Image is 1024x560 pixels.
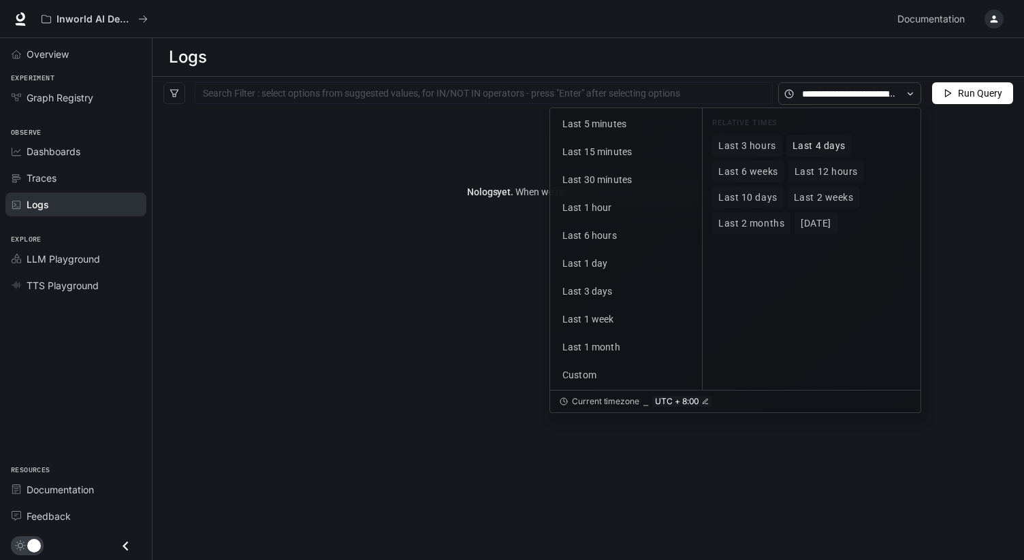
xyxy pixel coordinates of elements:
span: Last 1 day [562,258,607,269]
a: Graph Registry [5,86,146,110]
button: Last 4 days [786,135,852,157]
button: Last 30 minutes [553,167,699,192]
span: Dashboards [27,144,80,159]
div: ⎯ [643,396,648,407]
span: Last 6 weeks [718,166,778,178]
button: filter [163,82,185,104]
h1: Logs [169,44,206,71]
span: Run Query [958,86,1002,101]
span: Last 15 minutes [562,146,632,157]
button: All workspaces [35,5,154,33]
a: LLM Playground [5,247,146,271]
button: Last 1 week [553,306,699,331]
span: Documentation [897,11,965,28]
button: Last 2 months [712,212,790,234]
span: UTC + 8:00 [655,396,699,407]
span: Last 5 minutes [562,118,626,129]
span: LLM Playground [27,252,100,266]
span: Last 3 days [562,286,613,297]
a: Overview [5,42,146,66]
button: Last 2 weeks [788,186,860,208]
button: Last 1 hour [553,195,699,220]
span: Last 4 days [793,140,846,152]
button: Last 15 minutes [553,139,699,164]
p: Inworld AI Demos [57,14,133,25]
span: Graph Registry [27,90,93,105]
span: Last 30 minutes [562,174,632,185]
a: Logs [5,193,146,216]
button: Last 1 day [553,250,699,276]
button: Last 3 hours [712,135,782,157]
button: Close drawer [110,532,141,560]
button: Last 6 hours [553,223,699,248]
a: Traces [5,166,146,190]
span: Last 2 months [718,218,784,229]
span: Last 1 week [562,314,614,325]
span: When we receive logs , they would show up here [513,186,709,197]
button: Run Query [932,82,1013,104]
a: TTS Playground [5,274,146,297]
span: Documentation [27,482,94,497]
article: No logs yet. [467,184,709,199]
span: Last 1 hour [562,202,612,213]
span: Custom [562,369,596,380]
button: UTC + 8:00 [652,396,711,407]
span: Feedback [27,509,71,523]
button: Last 1 month [553,334,699,359]
span: Last 2 weeks [794,192,854,203]
span: Dark mode toggle [27,538,41,553]
span: [DATE] [801,218,831,229]
button: [DATE] [795,212,837,234]
span: TTS Playground [27,278,99,293]
div: RELATIVE TIMES [712,117,911,135]
span: Last 12 hours [795,166,858,178]
span: Last 6 hours [562,230,617,241]
a: Dashboards [5,139,146,163]
span: Last 1 month [562,342,620,352]
span: Last 10 days [718,192,778,203]
span: filter [170,88,179,98]
span: Traces [27,171,57,185]
button: Last 12 hours [788,161,864,182]
span: Last 3 hours [718,140,776,152]
button: Last 6 weeks [712,161,784,182]
button: Last 3 days [553,278,699,303]
button: Last 10 days [712,186,784,208]
span: Logs [27,197,49,212]
button: Last 5 minutes [553,111,699,136]
span: Current timezone [572,396,639,407]
a: Documentation [892,5,975,33]
button: Custom [553,362,699,387]
a: Feedback [5,504,146,528]
span: Overview [27,47,69,61]
a: Documentation [5,478,146,501]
